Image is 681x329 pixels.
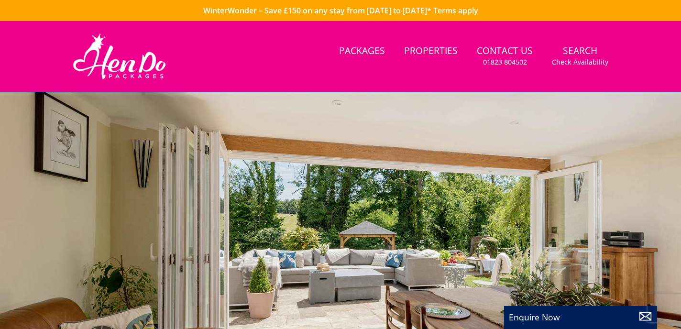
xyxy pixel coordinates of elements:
[509,311,652,323] p: Enquire Now
[548,41,612,72] a: SearchCheck Availability
[335,41,389,62] a: Packages
[69,33,170,80] img: Hen Do Packages
[552,57,608,67] small: Check Availability
[400,41,461,62] a: Properties
[483,57,527,67] small: 01823 804502
[473,41,537,72] a: Contact Us01823 804502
